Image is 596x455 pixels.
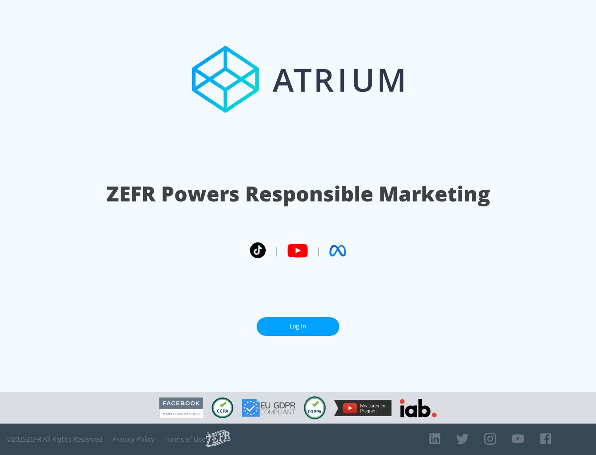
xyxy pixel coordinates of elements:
img: COPPA Compliant [304,396,326,419]
h1: ZEFR Powers Responsible Marketing [106,180,490,208]
img: YouTube Measurement Program [334,400,392,416]
span: | [274,244,279,257]
span: | [316,244,321,257]
a: Log In [257,317,339,336]
img: GDPR Compliant [242,399,296,417]
a: Terms of Use [164,435,206,443]
img: CCPA Compliant [211,398,233,418]
a: Privacy Policy [112,435,154,443]
img: IAB [400,399,437,417]
img: Facebook Marketing Partner [159,398,203,419]
span: © 2025 ZEFR All Rights Reserved [6,435,102,443]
